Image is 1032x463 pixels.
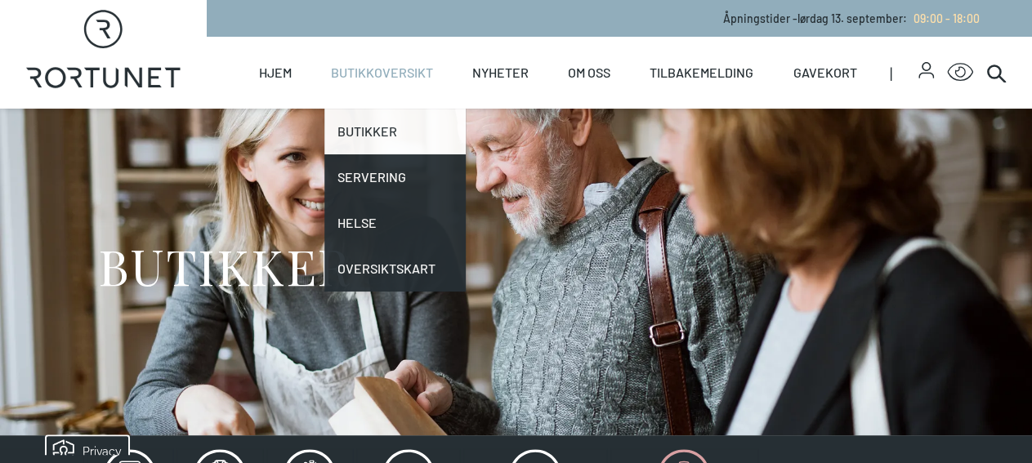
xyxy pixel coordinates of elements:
[324,246,466,292] a: Oversiktskart
[890,37,918,109] span: |
[650,37,753,109] a: Tilbakemelding
[324,154,466,200] a: Servering
[324,200,466,246] a: Helse
[723,10,980,27] p: Åpningstider - lørdag 13. september :
[793,37,856,109] a: Gavekort
[472,37,529,109] a: Nyheter
[16,434,150,455] iframe: Manage Preferences
[914,11,980,25] span: 09:00 - 18:00
[331,37,433,109] a: Butikkoversikt
[324,109,466,154] a: Butikker
[947,60,973,86] button: Open Accessibility Menu
[98,235,351,296] h1: BUTIKKER
[66,3,105,31] h5: Privacy
[568,37,610,109] a: Om oss
[907,11,980,25] a: 09:00 - 18:00
[258,37,291,109] a: Hjem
